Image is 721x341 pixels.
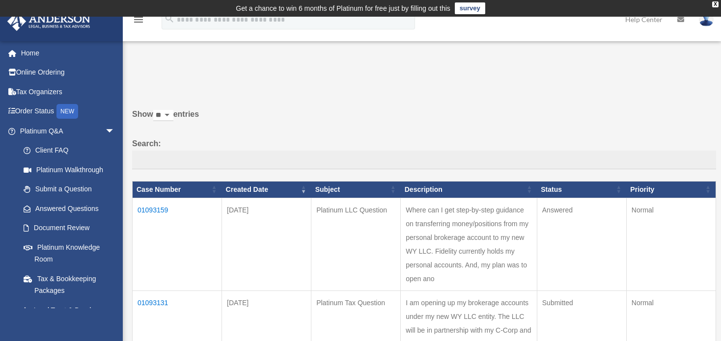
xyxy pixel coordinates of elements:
[626,181,716,198] th: Priority: activate to sort column ascending
[4,12,93,31] img: Anderson Advisors Platinum Portal
[14,180,125,199] a: Submit a Question
[401,181,537,198] th: Description: activate to sort column ascending
[14,141,125,160] a: Client FAQ
[164,13,175,24] i: search
[537,181,626,198] th: Status: activate to sort column ascending
[699,12,714,26] img: User Pic
[222,198,311,290] td: [DATE]
[7,82,130,102] a: Tax Organizers
[132,151,716,169] input: Search:
[455,2,485,14] a: survey
[133,14,144,26] i: menu
[7,121,125,141] a: Platinum Q&Aarrow_drop_down
[7,102,130,122] a: Order StatusNEW
[132,137,716,169] label: Search:
[133,181,222,198] th: Case Number: activate to sort column ascending
[236,2,450,14] div: Get a chance to win 6 months of Platinum for free just by filling out this
[133,198,222,290] td: 01093159
[14,269,125,300] a: Tax & Bookkeeping Packages
[311,198,401,290] td: Platinum LLC Question
[626,198,716,290] td: Normal
[7,63,130,82] a: Online Ordering
[537,198,626,290] td: Answered
[14,237,125,269] a: Platinum Knowledge Room
[14,300,125,332] a: Land Trust & Deed Forum
[14,160,125,180] a: Platinum Walkthrough
[7,43,130,63] a: Home
[401,198,537,290] td: Where can I get step-by-step guidance on transferring money/positions from my personal brokerage ...
[105,121,125,141] span: arrow_drop_down
[56,104,78,119] div: NEW
[311,181,401,198] th: Subject: activate to sort column ascending
[712,1,719,7] div: close
[133,17,144,26] a: menu
[14,199,120,218] a: Answered Questions
[222,181,311,198] th: Created Date: activate to sort column ascending
[132,107,716,131] label: Show entries
[14,218,125,238] a: Document Review
[153,110,173,121] select: Showentries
